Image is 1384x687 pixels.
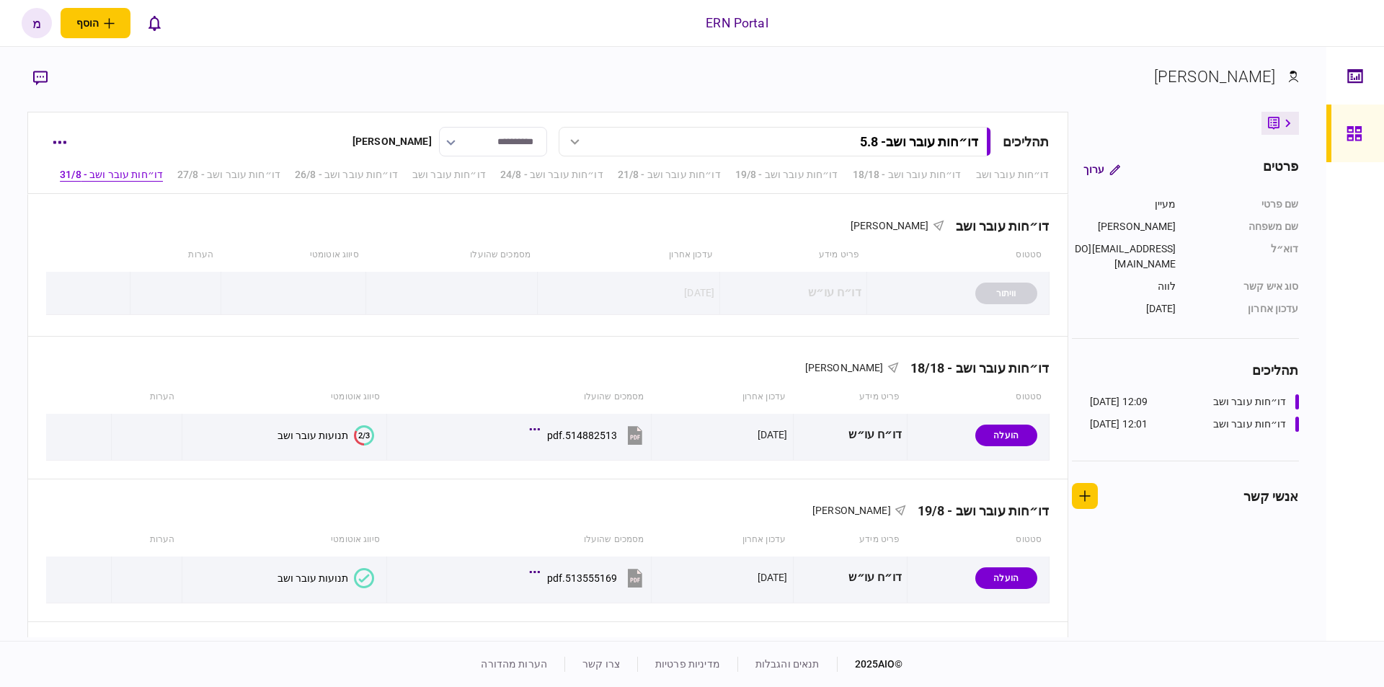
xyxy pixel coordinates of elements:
[366,239,538,272] th: מסמכים שהועלו
[1191,279,1299,294] div: סוג איש קשר
[278,425,374,446] button: 2/3תנועות עובר ושב
[221,239,366,272] th: סיווג אוטומטי
[684,285,714,300] div: [DATE]
[278,430,348,441] div: תנועות עובר ושב
[975,283,1037,304] div: וויתור
[1154,65,1276,89] div: [PERSON_NAME]
[1243,487,1299,506] div: אנשי קשר
[1090,394,1299,409] a: דו״חות עובר ושב12:09 [DATE]
[182,381,386,414] th: סיווג אוטומטי
[1213,394,1287,409] div: דו״חות עובר ושב
[182,523,386,557] th: סיווג אוטומטי
[651,523,793,557] th: עדכון אחרון
[1090,417,1299,432] a: דו״חות עובר ושב12:01 [DATE]
[1263,156,1299,182] div: פרטים
[758,427,788,442] div: [DATE]
[112,523,182,557] th: הערות
[799,562,902,594] div: דו״ח עו״ש
[975,567,1037,589] div: הועלה
[866,239,1049,272] th: סטטוס
[547,430,617,441] div: 514882513.pdf
[805,362,884,373] span: [PERSON_NAME]
[358,430,370,440] text: 2/3
[481,658,547,670] a: הערות מהדורה
[559,127,991,156] button: דו״חות עובר ושב- 5.8
[22,8,52,38] button: מ
[860,134,978,149] div: דו״חות עובר ושב - 5.8
[547,572,617,584] div: 513555169.pdf
[139,8,169,38] button: פתח רשימת התראות
[582,658,620,670] a: צרו קשר
[755,658,820,670] a: תנאים והגבלות
[706,14,768,32] div: ERN Portal
[352,134,432,149] div: [PERSON_NAME]
[799,419,902,451] div: דו״ח עו״ש
[618,167,721,182] a: דו״חות עובר ושב - 21/8
[1072,197,1176,212] div: מעיין
[1090,394,1148,409] div: 12:09 [DATE]
[412,167,486,182] a: דו״חות עובר ושב
[1191,241,1299,272] div: דוא״ל
[1191,219,1299,234] div: שם משפחה
[907,381,1049,414] th: סטטוס
[1072,241,1176,272] div: [EMAIL_ADDRESS][DOMAIN_NAME]
[976,167,1050,182] a: דו״חות עובר ושב
[837,657,903,672] div: © 2025 AIO
[61,8,130,38] button: פתח תפריט להוספת לקוח
[1072,156,1132,182] button: ערוך
[899,360,1050,376] div: דו״חות עובר ושב - 18/18
[533,562,646,594] button: 513555169.pdf
[853,167,962,182] a: דו״חות עובר ושב - 18/18
[387,381,652,414] th: מסמכים שהועלו
[1072,279,1176,294] div: לווה
[130,239,221,272] th: הערות
[725,277,861,309] div: דו״ח עו״ש
[975,425,1037,446] div: הועלה
[60,167,163,182] a: דו״חות עובר ושב - 31/8
[1090,417,1148,432] div: 12:01 [DATE]
[793,523,907,557] th: פריט מידע
[906,503,1050,518] div: דו״חות עובר ושב - 19/8
[112,381,182,414] th: הערות
[295,167,398,182] a: דו״חות עובר ושב - 26/8
[735,167,838,182] a: דו״חות עובר ושב - 19/8
[1072,360,1299,380] div: תהליכים
[500,167,603,182] a: דו״חות עובר ושב - 24/8
[655,658,720,670] a: מדיניות פרטיות
[851,220,929,231] span: [PERSON_NAME]
[758,570,788,585] div: [DATE]
[793,381,907,414] th: פריט מידע
[944,218,1050,234] div: דו״חות עובר ושב
[812,505,891,516] span: [PERSON_NAME]
[651,381,793,414] th: עדכון אחרון
[278,568,374,588] button: תנועות עובר ושב
[1072,301,1176,316] div: [DATE]
[1213,417,1287,432] div: דו״חות עובר ושב
[538,239,720,272] th: עדכון אחרון
[1072,219,1176,234] div: [PERSON_NAME]
[177,167,280,182] a: דו״חות עובר ושב - 27/8
[387,523,652,557] th: מסמכים שהועלו
[907,523,1049,557] th: סטטוס
[278,572,348,584] div: תנועות עובר ושב
[1191,197,1299,212] div: שם פרטי
[1191,301,1299,316] div: עדכון אחרון
[1003,132,1050,151] div: תהליכים
[533,419,646,451] button: 514882513.pdf
[720,239,867,272] th: פריט מידע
